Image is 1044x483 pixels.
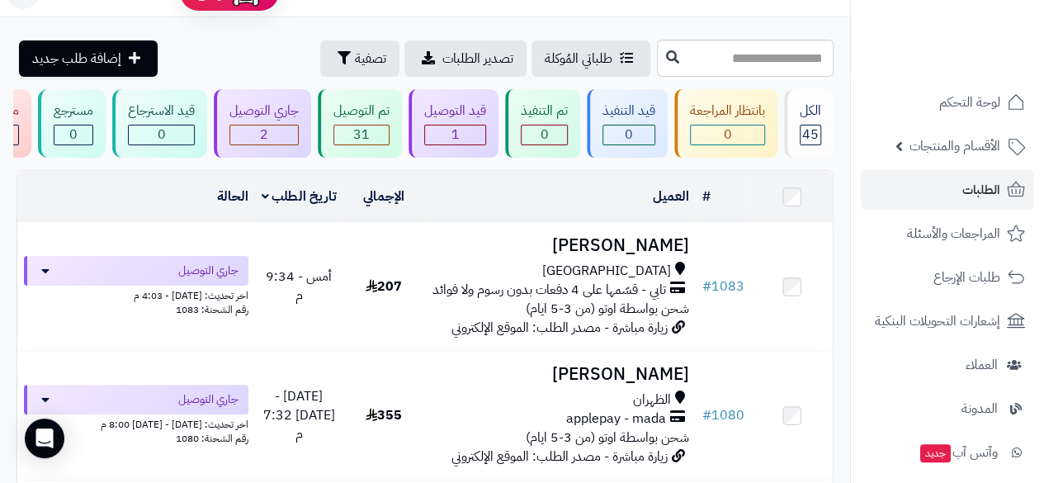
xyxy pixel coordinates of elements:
[939,91,1000,114] span: لوحة التحكم
[541,125,549,144] span: 0
[176,431,248,446] span: رقم الشحنة: 1080
[178,263,239,279] span: جاري التوصيل
[158,125,166,144] span: 0
[334,125,389,144] div: 31
[802,125,819,144] span: 45
[861,83,1034,122] a: لوحة التحكم
[451,447,668,466] span: زيارة مباشرة - مصدر الطلب: الموقع الإلكتروني
[625,125,633,144] span: 0
[363,187,404,206] a: الإجمالي
[962,178,1000,201] span: الطلبات
[861,345,1034,385] a: العملاء
[262,187,337,206] a: تاريخ الطلب
[230,125,298,144] div: 2
[320,40,399,77] button: تصفية
[671,89,781,158] a: بانتظار المراجعة 0
[861,301,1034,341] a: إشعارات التحويلات البنكية
[451,125,460,144] span: 1
[260,125,268,144] span: 2
[353,125,370,144] span: 31
[702,277,744,296] a: #1083
[266,267,332,305] span: أمس - 9:34 م
[521,102,568,121] div: تم التنفيذ
[526,428,689,447] span: شحن بواسطة اوتو (من 3-5 ايام)
[702,277,711,296] span: #
[602,102,655,121] div: قيد التنفيذ
[542,262,671,281] span: [GEOGRAPHIC_DATA]
[366,405,402,425] span: 355
[366,277,402,296] span: 207
[178,391,239,408] span: جاري التوصيل
[603,125,654,144] div: 0
[781,89,837,158] a: الكل45
[432,281,666,300] span: تابي - قسّمها على 4 دفعات بدون رسوم ولا فوائد
[566,410,666,429] span: applepay - mada
[691,125,764,144] div: 0
[424,102,486,121] div: قيد التوصيل
[861,258,1034,297] a: طلبات الإرجاع
[24,286,248,303] div: اخر تحديث: [DATE] - 4:03 م
[932,46,1028,81] img: logo-2.png
[502,89,583,158] a: تم التنفيذ 0
[583,89,671,158] a: قيد التنفيذ 0
[25,419,64,458] div: Open Intercom Messenger
[920,444,951,462] span: جديد
[800,102,821,121] div: الكل
[909,135,1000,158] span: الأقسام والمنتجات
[217,187,248,206] a: الحالة
[875,310,1000,333] span: إشعارات التحويلات البنكية
[545,49,612,69] span: طلباتي المُوكلة
[861,214,1034,253] a: المراجعات والأسئلة
[431,365,689,384] h3: [PERSON_NAME]
[32,49,121,69] span: إضافة طلب جديد
[54,102,93,121] div: مسترجع
[531,40,650,77] a: طلباتي المُوكلة
[526,299,689,319] span: شحن بواسطة اوتو (من 3-5 ايام)
[425,125,485,144] div: 1
[405,89,502,158] a: قيد التوصيل 1
[522,125,567,144] div: 0
[690,102,765,121] div: بانتظار المراجعة
[861,433,1034,472] a: وآتس آبجديد
[702,405,744,425] a: #1080
[907,222,1000,245] span: المراجعات والأسئلة
[404,40,527,77] a: تصدير الطلبات
[933,266,1000,289] span: طلبات الإرجاع
[35,89,109,158] a: مسترجع 0
[24,414,248,432] div: اخر تحديث: [DATE] - [DATE] 8:00 م
[54,125,92,144] div: 0
[966,353,998,376] span: العملاء
[69,125,78,144] span: 0
[314,89,405,158] a: تم التوصيل 31
[451,318,668,338] span: زيارة مباشرة - مصدر الطلب: الموقع الإلكتروني
[633,391,671,410] span: الظهران
[702,405,711,425] span: #
[961,397,998,420] span: المدونة
[861,170,1034,210] a: الطلبات
[229,102,299,121] div: جاري التوصيل
[702,187,711,206] a: #
[109,89,210,158] a: قيد الاسترجاع 0
[355,49,386,69] span: تصفية
[653,187,689,206] a: العميل
[128,102,195,121] div: قيد الاسترجاع
[210,89,314,158] a: جاري التوصيل 2
[333,102,390,121] div: تم التوصيل
[431,236,689,255] h3: [PERSON_NAME]
[176,302,248,317] span: رقم الشحنة: 1083
[724,125,732,144] span: 0
[19,40,158,77] a: إضافة طلب جديد
[861,389,1034,429] a: المدونة
[442,49,513,69] span: تصدير الطلبات
[919,441,998,464] span: وآتس آب
[263,386,335,444] span: [DATE] - [DATE] 7:32 م
[129,125,194,144] div: 0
